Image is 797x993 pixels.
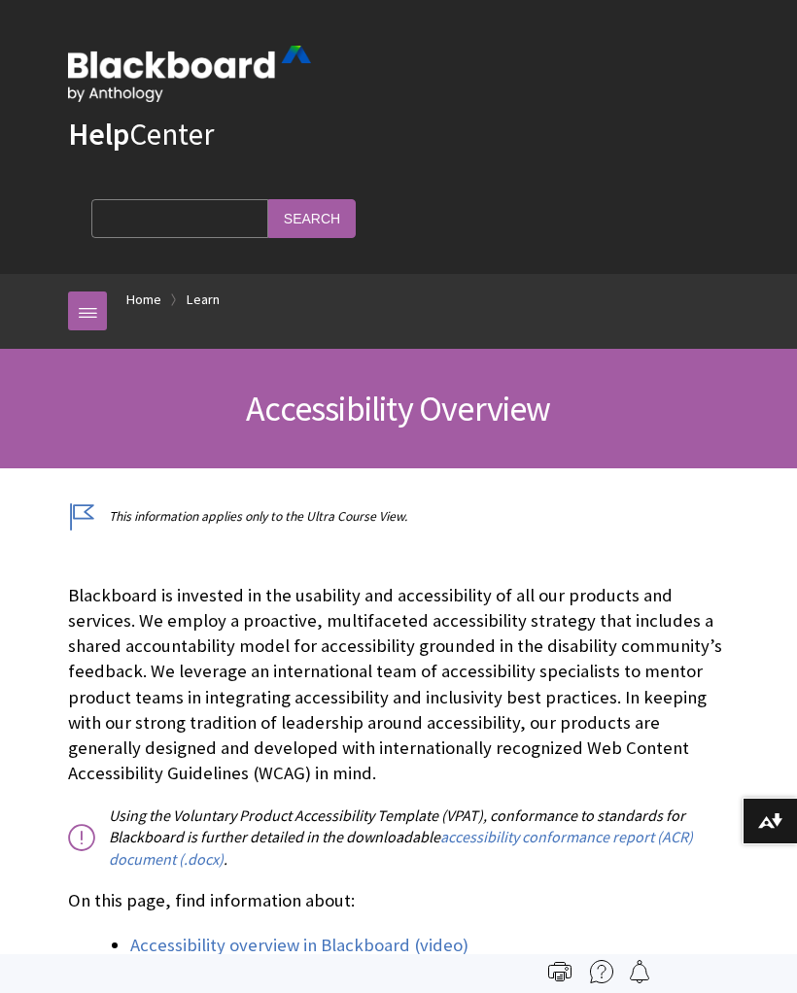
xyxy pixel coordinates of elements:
[187,288,220,312] a: Learn
[68,888,729,913] p: On this page, find information about:
[246,387,550,430] span: Accessibility Overview
[109,827,693,869] a: accessibility conformance report (ACR) document (.docx)
[68,115,214,154] a: HelpCenter
[548,960,572,983] img: Print
[268,199,356,237] input: Search
[590,960,613,983] img: More help
[68,46,311,102] img: Blackboard by Anthology
[126,288,161,312] a: Home
[68,805,729,870] p: Using the Voluntary Product Accessibility Template (VPAT), conformance to standards for Blackboar...
[130,934,468,957] a: Accessibility overview in Blackboard (video)
[628,960,651,983] img: Follow this page
[68,507,729,526] p: This information applies only to the Ultra Course View.
[68,115,129,154] strong: Help
[68,583,729,786] p: Blackboard is invested in the usability and accessibility of all our products and services. We em...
